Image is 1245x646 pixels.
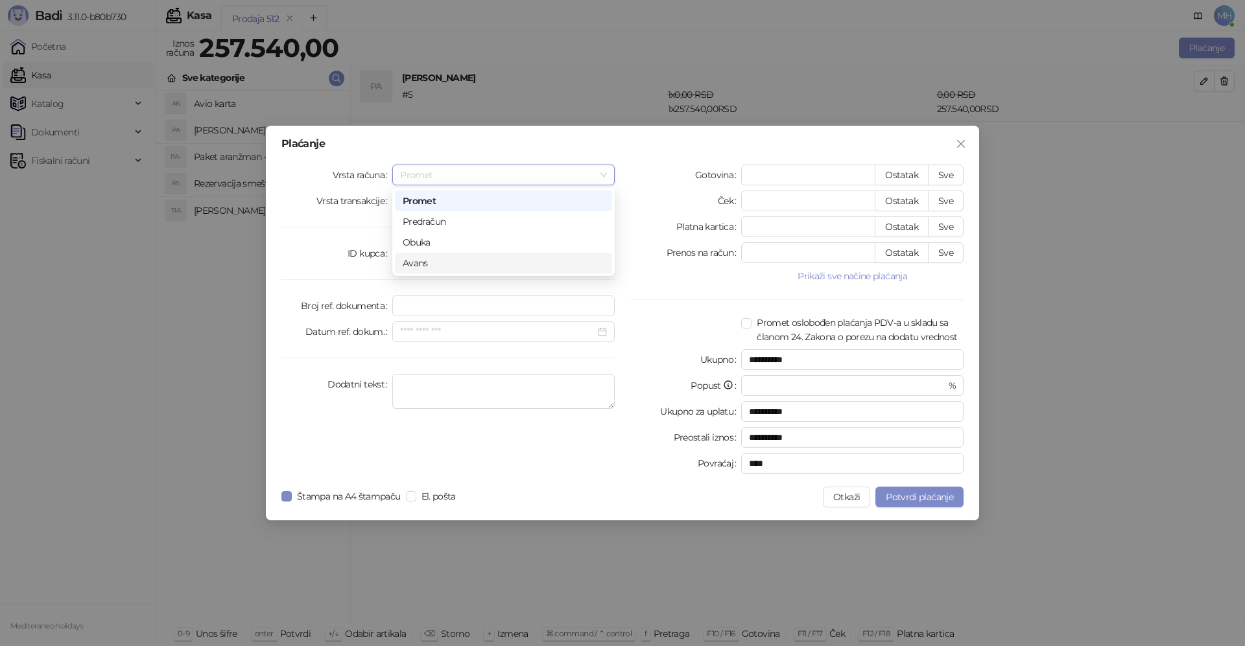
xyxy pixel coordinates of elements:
input: Broj ref. dokumenta [392,295,615,316]
div: Obuka [403,235,604,249]
span: Promet oslobođen plaćanja PDV-a u skladu sa članom 24. Zakona o porezu na dodatu vrednost [752,316,964,344]
label: Prenos na račun [667,242,742,263]
div: Predračun [403,214,604,229]
button: Prikaži sve načine plaćanja [741,268,964,284]
button: Close [951,133,971,154]
span: Promet [400,165,607,185]
label: Povraćaj [698,453,741,474]
label: Vrsta transakcije [316,190,393,211]
div: Promet [395,190,612,211]
label: Vrsta računa [333,165,393,185]
input: Popust [749,376,945,395]
div: Predračun [395,211,612,232]
span: close [956,139,966,149]
span: Potvrdi plaćanje [886,491,953,503]
div: Avans [403,256,604,270]
div: Plaćanje [281,139,964,149]
div: Promet [403,194,604,208]
button: Sve [928,242,964,263]
label: Datum ref. dokum. [305,321,393,342]
textarea: Dodatni tekst [392,374,615,409]
label: Ček [718,190,741,211]
div: Obuka [395,232,612,253]
button: Ostatak [875,242,929,263]
button: Otkaži [823,487,870,507]
input: Datum ref. dokum. [400,325,595,339]
div: Avans [395,253,612,273]
label: Gotovina [695,165,741,185]
button: Ostatak [875,165,929,185]
label: ID kupca [348,243,392,264]
label: Platna kartica [676,216,741,237]
button: Ostatak [875,216,929,237]
button: Potvrdi plaćanje [875,487,964,507]
label: Ukupno [700,349,742,370]
label: Preostali iznos [674,427,742,448]
button: Sve [928,165,964,185]
span: El. pošta [416,489,461,503]
label: Popust [691,375,741,396]
button: Sve [928,216,964,237]
span: Štampa na A4 štampaču [292,489,406,503]
button: Ostatak [875,190,929,211]
label: Broj ref. dokumenta [301,295,392,316]
label: Ukupno za uplatu [660,401,741,422]
label: Dodatni tekst [327,374,392,395]
button: Sve [928,190,964,211]
span: Zatvori [951,139,971,149]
